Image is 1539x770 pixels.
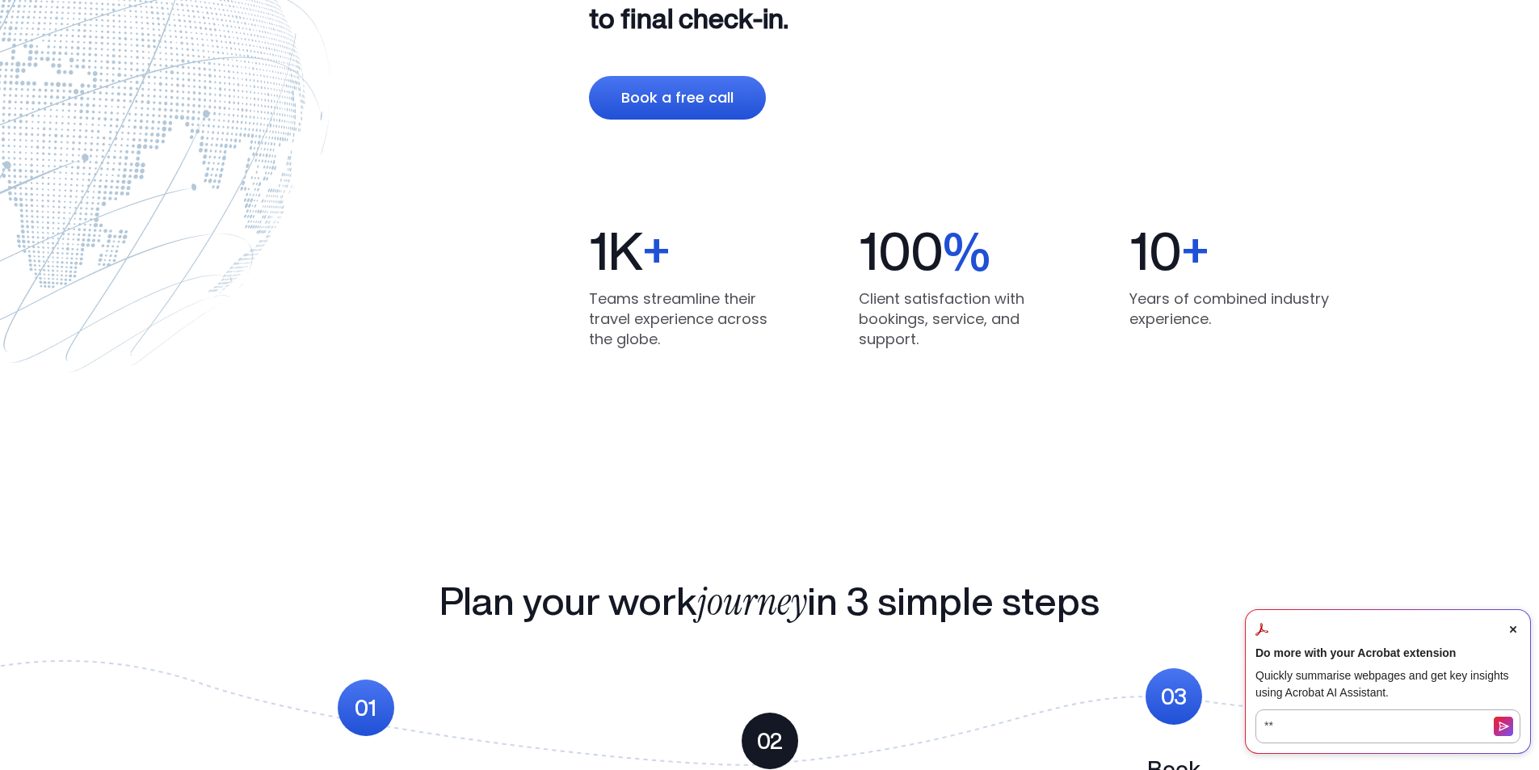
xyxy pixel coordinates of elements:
span: % [944,225,990,276]
p: Years of combined industry experience. [1129,288,1335,329]
span: journey [697,576,807,627]
h3: 10 [1129,225,1335,276]
h2: Plan your work in 3 simple steps [204,575,1335,627]
div: 02 [757,725,783,756]
p: Client satisfaction with bookings, service, and support. [859,288,1065,350]
div: 03 [1161,680,1187,712]
span: + [643,225,670,276]
h3: 100 [859,225,1065,276]
a: Book a free call [589,76,766,119]
p: Teams streamline their travel experience across the globe. [589,288,795,350]
div: 01 [355,692,376,723]
h3: 1K [589,225,795,276]
span: + [1182,225,1209,276]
